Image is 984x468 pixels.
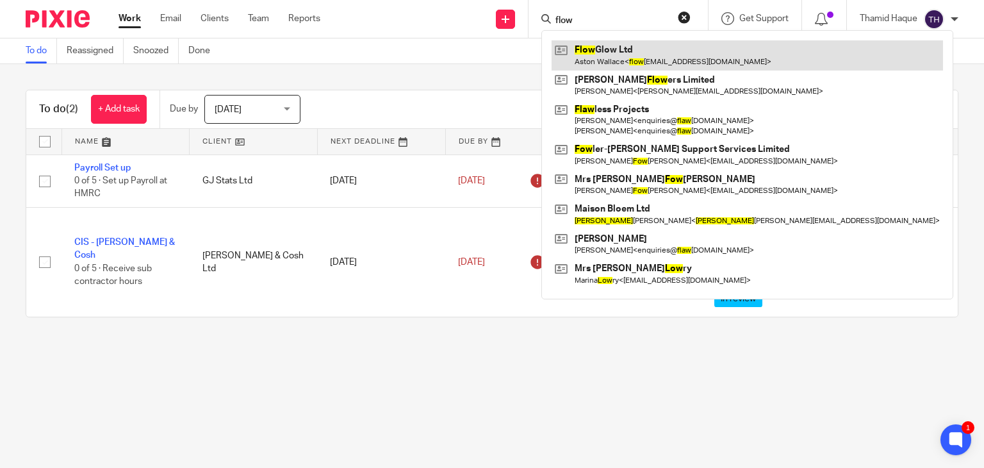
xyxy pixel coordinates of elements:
[317,155,445,207] td: [DATE]
[190,155,318,207] td: GJ Stats Ltd
[924,9,944,29] img: svg%3E
[39,103,78,116] h1: To do
[133,38,179,63] a: Snoozed
[74,238,175,260] a: CIS - [PERSON_NAME] & Cosh
[288,12,320,25] a: Reports
[201,12,229,25] a: Clients
[119,12,141,25] a: Work
[215,105,242,114] span: [DATE]
[962,421,974,434] div: 1
[739,14,789,23] span: Get Support
[74,163,131,172] a: Payroll Set up
[188,38,220,63] a: Done
[458,176,485,185] span: [DATE]
[74,176,167,199] span: 0 of 5 · Set up Payroll at HMRC
[66,104,78,114] span: (2)
[160,12,181,25] a: Email
[67,38,124,63] a: Reassigned
[458,258,485,267] span: [DATE]
[190,207,318,317] td: [PERSON_NAME] & Cosh Ltd
[74,264,152,287] span: 0 of 5 · Receive sub contractor hours
[170,103,198,115] p: Due by
[317,207,445,317] td: [DATE]
[26,10,90,28] img: Pixie
[678,11,691,24] button: Clear
[860,12,917,25] p: Thamid Haque
[554,15,669,27] input: Search
[248,12,269,25] a: Team
[26,38,57,63] a: To do
[91,95,147,124] a: + Add task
